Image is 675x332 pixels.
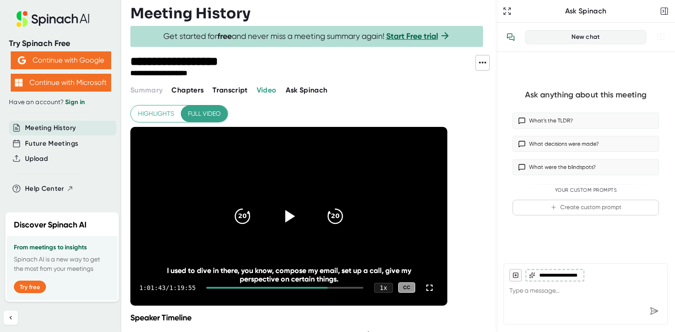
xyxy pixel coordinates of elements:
a: Start Free trial [386,31,438,41]
div: CC [398,282,415,293]
span: Help Center [25,184,64,194]
div: I used to dive in there, you know, compose my email, set up a call, give my perspective on certai... [162,266,416,283]
button: Meeting History [25,123,76,133]
button: Continue with Microsoft [11,74,111,92]
span: Get started for and never miss a meeting summary again! [163,31,450,42]
span: Video [257,86,277,94]
button: Continue with Google [11,51,111,69]
span: Ask Spinach [286,86,328,94]
button: Close conversation sidebar [658,5,671,17]
div: Ask Spinach [513,7,658,16]
button: View conversation history [502,28,520,46]
h3: From meetings to insights [14,244,110,251]
button: What decisions were made? [512,136,659,152]
h2: Discover Spinach AI [14,219,87,231]
button: Video [257,85,277,96]
span: Summary [130,86,162,94]
a: Sign in [65,98,85,106]
div: 1 x [374,283,393,293]
h3: Meeting History [130,5,250,22]
button: Expand to Ask Spinach page [501,5,513,17]
div: Have an account? [9,98,112,106]
div: Send message [646,303,662,319]
button: What were the blindspots? [512,159,659,175]
span: Highlights [138,108,174,119]
span: Transcript [212,86,248,94]
b: free [217,31,232,41]
button: Help Center [25,184,74,194]
div: Speaker Timeline [130,313,450,323]
div: 1:01:43 / 1:19:55 [139,284,196,291]
button: Upload [25,154,48,164]
button: Create custom prompt [512,200,659,215]
p: Spinach AI is a new way to get the most from your meetings [14,255,110,273]
span: Full video [188,108,221,119]
button: Transcript [212,85,248,96]
div: Your Custom Prompts [512,187,659,193]
button: Future Meetings [25,139,78,149]
button: Highlights [131,105,181,122]
button: Chapters [171,85,204,96]
button: Ask Spinach [286,85,328,96]
button: Full video [181,105,228,122]
button: Try free [14,281,46,293]
div: Try Spinach Free [9,38,112,49]
button: Summary [130,85,162,96]
button: Collapse sidebar [4,311,18,325]
div: New chat [531,33,641,41]
button: What’s the TLDR? [512,113,659,129]
div: Ask anything about this meeting [525,90,646,100]
span: Chapters [171,86,204,94]
img: Aehbyd4JwY73AAAAAElFTkSuQmCC [18,56,26,64]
